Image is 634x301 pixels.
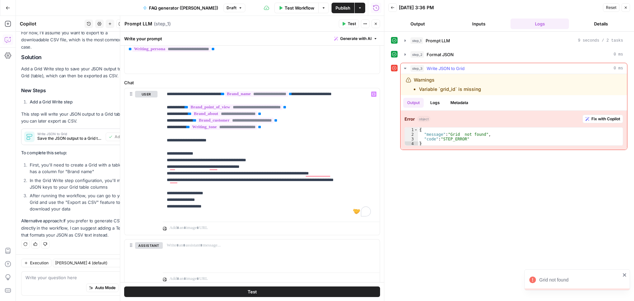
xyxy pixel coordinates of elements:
[115,134,127,140] span: Added
[426,37,450,44] span: Prompt LLM
[405,141,418,146] div: 4
[28,192,134,212] li: After running the workflow, you can go to your Grid and use the "Export as CSV" feature to downlo...
[224,4,245,12] button: Draft
[124,286,380,297] button: Test
[614,52,623,57] span: 0 ms
[227,5,236,11] span: Draft
[95,285,116,291] span: Auto Mode
[37,135,103,141] span: Save the JSON output to a Grid table for CSV export
[135,242,163,249] button: assistant
[124,240,158,286] div: assistant
[21,87,134,95] h3: New Steps
[606,5,616,11] span: Reset
[401,49,627,60] button: 0 ms
[332,34,380,43] button: Generate with AI
[426,98,444,108] button: Logs
[511,19,569,29] button: Logs
[124,79,380,86] label: Chat
[339,19,359,28] button: Test
[124,88,158,235] div: user
[614,65,623,71] span: 0 ms
[340,36,371,42] span: Generate with AI
[163,88,380,219] div: To enrich screen reader interactions, please activate Accessibility in Grammarly extension settings
[106,132,130,141] button: Added
[348,21,356,27] span: Test
[139,3,222,13] button: FAQ generator ([PERSON_NAME])
[388,19,447,29] button: Output
[248,288,257,295] span: Test
[149,5,218,11] span: FAQ generator ([PERSON_NAME])
[427,65,465,72] span: Write JSON to Grid
[405,128,418,132] div: 1
[403,98,424,108] button: Output
[21,150,67,155] strong: To complete this setup:
[124,20,152,27] textarea: Prompt LLM
[332,3,354,13] button: Publish
[55,260,119,266] input: Claude Sonnet 4 (default)
[405,137,418,141] div: 3
[591,116,620,122] span: Fix with Copilot
[419,86,481,93] li: Variable `grid_id` is missing
[405,132,418,137] div: 2
[572,19,630,29] button: Details
[285,5,314,11] span: Test Workflow
[37,132,103,135] span: Write JSON to Grid
[86,283,119,292] button: Auto Mode
[427,51,454,58] span: Format JSON
[603,3,619,12] button: Reset
[21,54,134,60] h2: Solution
[410,51,424,58] span: step_2
[622,272,627,278] button: close
[446,98,472,108] button: Metadata
[401,74,627,150] div: 0 ms
[417,116,430,122] span: object
[120,32,384,45] div: Write your prompt
[154,20,171,27] span: ( step_1 )
[21,217,134,238] p: If you prefer to generate CSV text directly in the workflow, I can suggest adding a Text step tha...
[21,218,63,223] strong: Alternative approach:
[21,111,134,125] p: This step will write your JSON output to a Grid table that you can later export as CSV.
[28,162,134,175] li: First, you'll need to create a Grid with a table that has a column for "Brand name"
[28,177,134,190] li: In the Grid Write step configuration, you'll map the JSON keys to your Grid table columns
[414,77,481,93] div: Warnings
[401,63,627,74] button: 0 ms
[21,65,134,79] p: Add a Grid Write step to save your JSON output to a Grid (table), which can then be exported as CSV.
[410,37,423,44] span: step_1
[21,259,52,267] button: Execution
[21,29,134,50] p: For now, I'll assume you want to export to a downloadable CSV file, which is the most common use ...
[449,19,508,29] button: Inputs
[414,128,418,132] span: Toggle code folding, rows 1 through 4
[578,38,623,44] span: 9 seconds / 2 tasks
[335,5,350,11] span: Publish
[20,20,83,27] div: Copilot
[401,35,627,46] button: 9 seconds / 2 tasks
[582,115,623,123] button: Fix with Copilot
[405,116,415,122] strong: Error
[135,91,158,97] button: user
[539,277,620,283] div: Grid not found
[30,260,49,266] span: Execution
[30,99,73,104] strong: Add a Grid Write step
[274,3,318,13] button: Test Workflow
[410,65,424,72] span: step_3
